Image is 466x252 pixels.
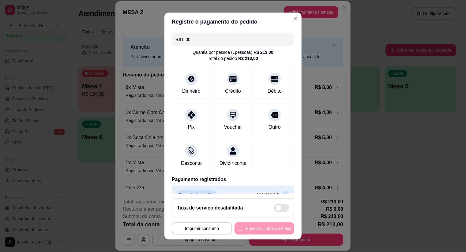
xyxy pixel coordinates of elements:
div: Débito [268,87,282,95]
p: R$ 213,00 [257,191,280,198]
div: Voucher [224,124,242,131]
header: Registre o pagamento do pedido [164,13,302,31]
div: R$ 213,00 [238,55,258,61]
div: Pix [188,124,195,131]
div: Outro [269,124,281,131]
div: Dividir conta [220,160,246,167]
div: Quantia por pessoa ( 1 pessoas) [193,49,273,55]
button: Close [291,14,300,24]
p: Pagamento registrados [172,176,294,183]
input: Ex.: hambúrguer de cordeiro [175,33,291,46]
button: Imprimir consumo [172,222,232,235]
h2: Taxa de serviço desabilitada [177,204,243,212]
div: Dinheiro [182,87,201,95]
div: Total do pedido [208,55,258,61]
div: R$ 213,00 [254,49,273,55]
p: Transferência Pix [177,191,217,199]
div: Desconto [181,160,202,167]
div: Crédito [225,87,241,95]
